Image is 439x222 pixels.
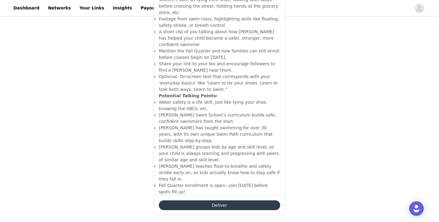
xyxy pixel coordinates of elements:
p: Optional: On-screen text that corresponds with your ‘everyday basics’ like “Learn to tie your sho... [159,73,280,93]
a: Your Links [76,1,108,15]
li: Share your link to your bio and encourage followers to find a [PERSON_NAME] near them. [159,61,280,73]
p: A short clip of you talking about how [PERSON_NAME] has helped your child become a safer, stronge... [159,29,280,48]
p: [PERSON_NAME] has taught swimming for over 30 years, with its own unique Swim Path curriculum tha... [159,125,280,144]
a: Insights [109,1,136,15]
p: Water safety is a life skill, just like tying your shoe, knowing the ABCs, etc. [159,99,280,112]
p: Mention the Fall Quarter and how families can still enroll before classes begin on [DATE]. [159,48,280,61]
p: [PERSON_NAME] groups kids by age and skill level, so your child is always learning and progressin... [159,144,280,163]
p: [PERSON_NAME] teaches float-to-breathe and safety stroke early on, so kids actually know how to s... [159,163,280,182]
div: Open Intercom Messenger [409,201,424,216]
button: Deliver [159,200,280,210]
p: [PERSON_NAME] Swim School’s curriculum builds safe, confident swimmers from the start. [159,112,280,125]
p: Footage from swim class, highlighting skills like floating, safety stroke, or breath control [159,16,280,29]
a: Payouts [137,1,163,15]
p: Fall Quarter enrollment is open—join [DATE] before spots fill up! [159,182,280,195]
div: avatar [416,3,422,13]
a: Dashboard [10,1,43,15]
a: Networks [44,1,74,15]
strong: Potential Talking Points: [159,93,218,98]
